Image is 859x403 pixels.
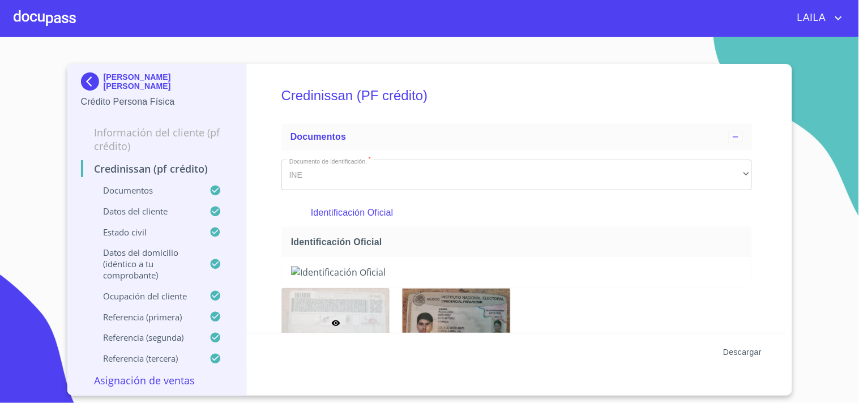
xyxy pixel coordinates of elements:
div: Documentos [281,123,752,151]
div: [PERSON_NAME] [PERSON_NAME] [81,72,233,95]
h5: Credinissan (PF crédito) [281,72,752,119]
p: Asignación de Ventas [81,374,233,387]
button: Descargar [719,342,766,363]
p: Datos del cliente [81,205,210,217]
div: INE [281,160,752,190]
p: Referencia (tercera) [81,353,210,364]
span: Descargar [723,345,762,359]
p: Estado civil [81,226,210,238]
p: Crédito Persona Física [81,95,233,109]
p: [PERSON_NAME] [PERSON_NAME] [104,72,233,91]
p: Datos del domicilio (idéntico a tu comprobante) [81,247,210,281]
p: Información del cliente (PF crédito) [81,126,233,153]
p: Referencia (primera) [81,311,210,323]
span: LAILA [789,9,832,27]
img: Identificación Oficial [403,289,510,357]
p: Identificación Oficial [311,206,722,220]
span: Identificación Oficial [291,236,747,248]
img: Identificación Oficial [291,266,742,278]
img: Docupass spot blue [81,72,104,91]
p: Ocupación del Cliente [81,290,210,302]
button: account of current user [789,9,845,27]
p: Referencia (segunda) [81,332,210,343]
span: Documentos [290,132,346,142]
p: Documentos [81,185,210,196]
p: Credinissan (PF crédito) [81,162,233,175]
